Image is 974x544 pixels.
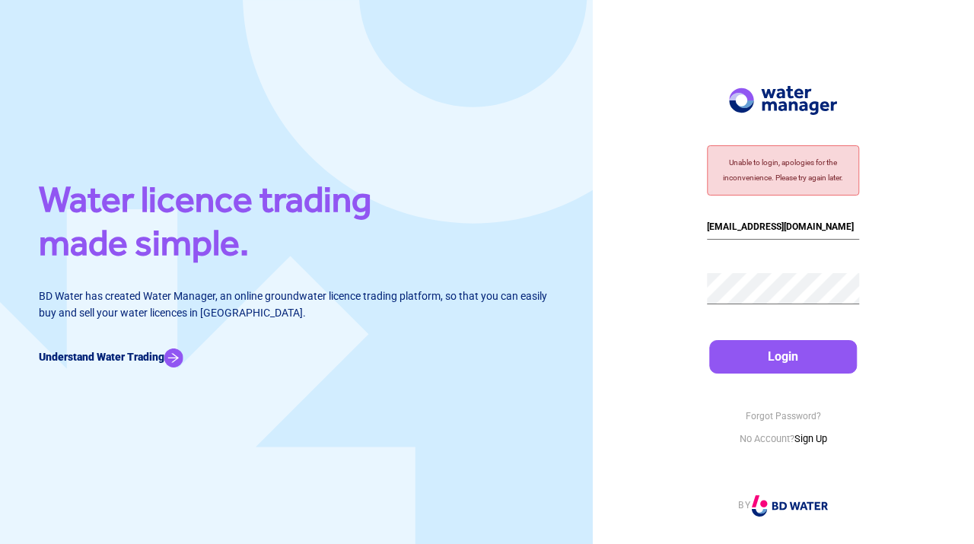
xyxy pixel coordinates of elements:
button: Login [709,340,858,374]
img: Logo [729,86,837,115]
a: BY [738,500,828,511]
h1: Water licence trading made simple. [39,177,554,272]
a: Sign Up [794,433,827,444]
img: Logo [752,495,828,517]
b: Understand Water Trading [39,351,164,363]
p: No Account? [707,431,860,447]
p: BD Water has created Water Manager, an online groundwater licence trading platform, so that you c... [39,288,554,321]
img: Arrow Icon [164,348,183,367]
input: Email [707,215,860,240]
a: Understand Water Trading [39,351,183,363]
a: Forgot Password? [746,411,821,422]
div: Unable to login, apologies for the inconvenience. Please try again later. [707,145,860,196]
